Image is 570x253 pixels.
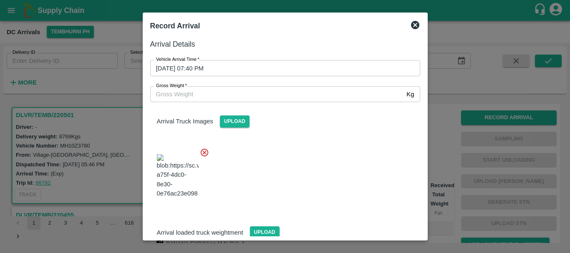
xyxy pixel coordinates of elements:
[250,226,280,238] span: Upload
[406,90,414,99] p: Kg
[150,38,420,50] h6: Arrival Details
[156,56,199,63] label: Vehicle Arrival Time
[157,117,213,126] p: Arrival Truck Images
[150,60,414,76] input: Choose date, selected date is Aug 25, 2025
[156,83,187,89] label: Gross Weight
[150,22,200,30] b: Record Arrival
[157,228,243,237] p: Arrival loaded truck weightment
[150,86,404,102] input: Gross Weight
[157,154,199,198] img: blob:https://sc.vegrow.in/f10fe55e-a75f-4dc0-8e30-0e76ac23e098
[220,115,250,128] span: Upload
